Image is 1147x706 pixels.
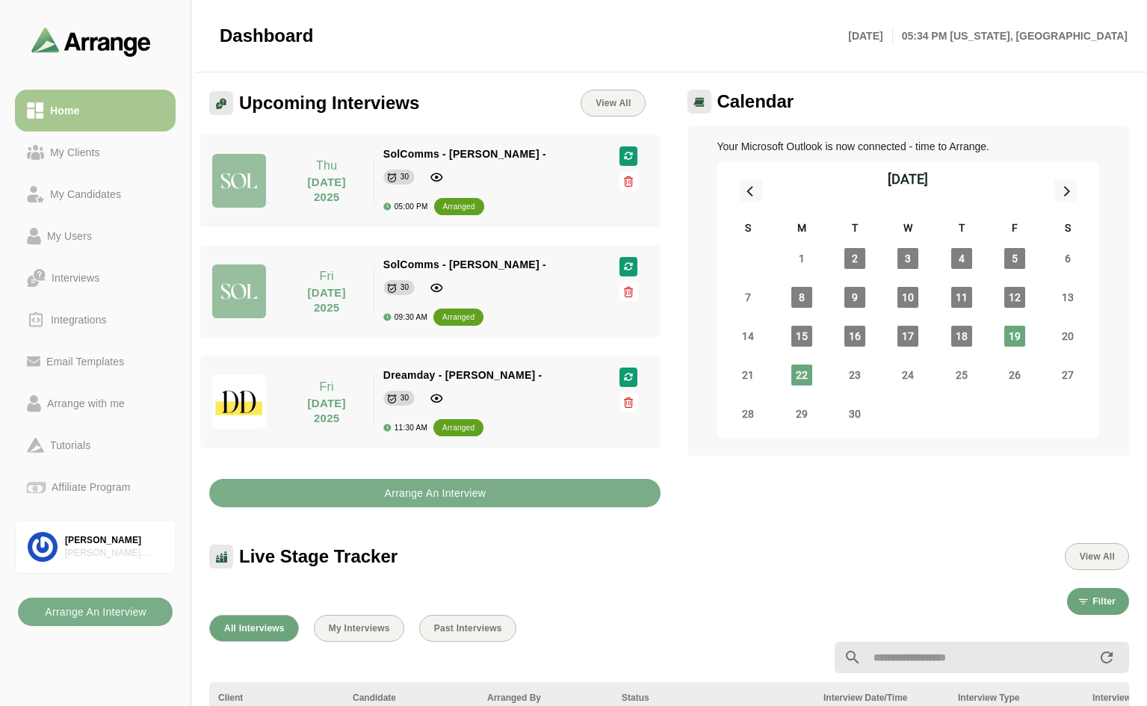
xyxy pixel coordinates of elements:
span: Tuesday, September 2, 2025 [844,248,865,269]
span: Sunday, September 21, 2025 [738,365,758,385]
div: 09:30 AM [383,313,427,321]
span: Wednesday, September 10, 2025 [897,287,918,308]
span: Thursday, September 18, 2025 [951,326,972,347]
div: 11:30 AM [383,424,427,432]
button: Filter [1067,588,1129,615]
span: Sunday, September 7, 2025 [738,287,758,308]
img: dreamdayla_logo.jpg [212,375,266,429]
span: Monday, September 1, 2025 [791,248,812,269]
span: Upcoming Interviews [239,92,419,114]
div: Integrations [45,311,113,329]
a: View All [581,90,645,117]
span: Wednesday, September 24, 2025 [897,365,918,385]
p: [DATE] 2025 [289,285,365,315]
span: Tuesday, September 16, 2025 [844,326,865,347]
span: Calendar [717,90,794,113]
div: 30 [401,391,409,406]
span: Thursday, September 11, 2025 [951,287,972,308]
span: Friday, September 26, 2025 [1004,365,1025,385]
div: [PERSON_NAME] [65,534,163,547]
div: 05:00 PM [383,202,428,211]
span: Wednesday, September 17, 2025 [897,326,918,347]
span: View All [595,98,631,108]
i: appended action [1098,648,1116,666]
div: Home [44,102,85,120]
span: Friday, September 19, 2025 [1004,326,1025,347]
span: Sunday, September 14, 2025 [738,326,758,347]
div: Status [622,691,806,705]
span: Monday, September 29, 2025 [791,403,812,424]
a: My Users [15,215,176,257]
b: Arrange An Interview [383,479,486,507]
div: Interview Type [958,691,1075,705]
span: My Interviews [328,623,390,634]
button: All Interviews [209,615,299,642]
a: My Candidates [15,173,176,215]
div: [PERSON_NAME] Associates [65,547,163,560]
div: Arrange with me [41,394,131,412]
span: All Interviews [223,623,285,634]
span: SolComms - [PERSON_NAME] - [383,148,546,160]
p: 05:34 PM [US_STATE], [GEOGRAPHIC_DATA] [893,27,1128,45]
a: Affiliate Program [15,466,176,508]
div: Candidate [353,691,469,705]
div: Tutorials [44,436,96,454]
a: Integrations [15,299,176,341]
div: F [988,220,1041,239]
div: My Users [41,227,98,245]
span: View All [1079,551,1115,562]
div: arranged [443,199,475,214]
p: [DATE] 2025 [289,175,365,205]
span: Monday, September 22, 2025 [791,365,812,385]
div: Client [218,691,335,705]
div: M [775,220,828,239]
div: [DATE] [888,169,928,190]
div: Interview Date/Time [823,691,940,705]
a: Email Templates [15,341,176,383]
div: Interviews [46,269,105,287]
span: Dashboard [220,25,313,47]
a: Interviews [15,257,176,299]
div: Affiliate Program [46,478,136,496]
span: Saturday, September 27, 2025 [1057,365,1078,385]
button: Past Interviews [419,615,516,642]
span: Saturday, September 13, 2025 [1057,287,1078,308]
p: Fri [289,378,365,396]
a: Tutorials [15,424,176,466]
a: [PERSON_NAME][PERSON_NAME] Associates [15,520,176,574]
a: My Clients [15,131,176,173]
div: Email Templates [40,353,130,371]
span: Saturday, September 20, 2025 [1057,326,1078,347]
div: Arranged By [487,691,604,705]
span: Monday, September 15, 2025 [791,326,812,347]
span: Friday, September 12, 2025 [1004,287,1025,308]
img: solcomms_logo.jpg [212,264,266,318]
span: Saturday, September 6, 2025 [1057,248,1078,269]
span: Thursday, September 4, 2025 [951,248,972,269]
div: S [722,220,775,239]
button: View All [1065,543,1129,570]
span: Dreamday - [PERSON_NAME] - [383,369,542,381]
div: S [1042,220,1095,239]
span: Wednesday, September 3, 2025 [897,248,918,269]
div: My Candidates [44,185,127,203]
div: My Clients [44,143,106,161]
span: SolComms - [PERSON_NAME] - [383,258,546,270]
span: Tuesday, September 30, 2025 [844,403,865,424]
div: arranged [442,310,474,325]
p: Thu [289,157,365,175]
p: [DATE] [848,27,892,45]
button: My Interviews [314,615,404,642]
img: solcomms_logo.jpg [212,154,266,208]
p: Fri [289,267,365,285]
div: arranged [442,421,474,436]
span: Thursday, September 25, 2025 [951,365,972,385]
b: Arrange An Interview [44,598,146,626]
span: Filter [1092,596,1116,607]
div: T [828,220,881,239]
button: Arrange An Interview [209,479,661,507]
span: Past Interviews [433,623,502,634]
img: arrangeai-name-small-logo.4d2b8aee.svg [31,27,151,56]
a: Home [15,90,176,131]
a: Arrange with me [15,383,176,424]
